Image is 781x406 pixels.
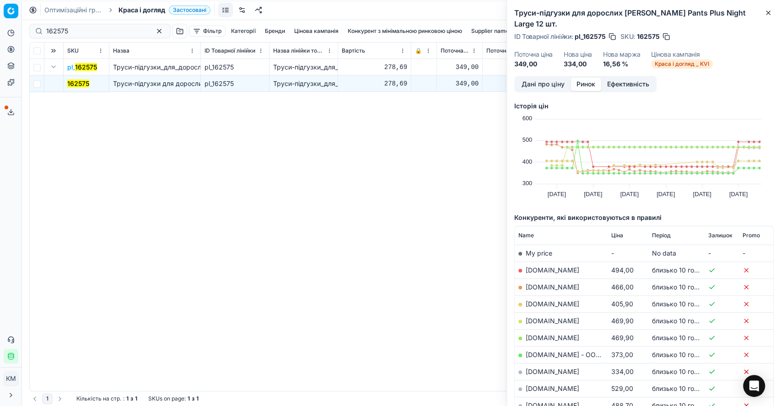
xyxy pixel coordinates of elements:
[76,395,121,402] span: Кількість на стр.
[44,5,103,15] a: Оптимізаційні групи
[273,79,334,88] div: Труси-підгузки_для_дорослих_Tena_Pants_Plus_Night_Largе_12_шт.
[486,79,547,88] div: 349,00
[522,158,532,165] text: 400
[743,375,765,397] div: Open Intercom Messenger
[648,245,705,262] td: No data
[652,300,723,308] span: близько 10 годин тому
[4,371,18,386] button: КM
[652,334,723,342] span: близько 10 годин тому
[148,395,186,402] span: SKUs on page :
[342,47,365,54] span: Вартість
[564,59,592,69] dd: 334,00
[67,47,79,54] span: SKU
[514,51,553,58] dt: Поточна ціна
[522,180,532,187] text: 300
[441,47,469,54] span: Поточна ціна
[516,78,571,91] button: Дані про ціну
[54,393,65,404] button: Go to next page
[603,51,641,58] dt: Нова маржа
[196,395,199,402] strong: 1
[611,232,623,239] span: Ціна
[291,26,342,37] button: Цінова кампанія
[205,79,265,88] div: pl_162575
[205,63,265,72] div: pl_162575
[575,32,606,41] span: pl_162575
[652,351,723,358] span: близько 10 годин тому
[611,385,633,392] span: 529,00
[415,47,422,54] span: 🔒
[526,351,646,358] a: [DOMAIN_NAME] - ООО «Эпицентр К»
[486,63,547,72] div: 349,00
[652,317,723,325] span: близько 10 годин тому
[113,47,129,54] span: Назва
[29,393,65,404] nav: pagination
[651,59,713,69] span: Краса і догляд _ KVI
[130,395,133,402] strong: з
[611,334,633,342] span: 469,90
[611,300,633,308] span: 405,90
[261,26,289,37] button: Бренди
[118,5,165,15] span: Краса і догляд
[611,368,633,375] span: 334,00
[657,191,675,198] text: [DATE]
[126,395,129,402] strong: 1
[441,79,479,88] div: 349,00
[526,283,579,291] a: [DOMAIN_NAME]
[518,232,534,239] span: Name
[526,300,579,308] a: [DOMAIN_NAME]
[169,5,210,15] span: Застосовані
[729,191,748,198] text: [DATE]
[739,245,773,262] td: -
[44,5,210,15] nav: breadcrumb
[708,232,733,239] span: Залишок
[42,393,53,404] button: 1
[526,266,579,274] a: [DOMAIN_NAME]
[584,191,602,198] text: [DATE]
[522,136,532,143] text: 500
[113,80,351,87] span: Труси-підгузки для дорослих [PERSON_NAME] Pants Plus Night Largе 12 шт.
[514,213,774,222] h5: Конкуренти, які використовуються в правилі
[652,368,723,375] span: близько 10 годин тому
[441,63,479,72] div: 349,00
[48,61,59,72] button: Expand
[344,26,466,37] button: Конкурент з мінімальною ринковою ціною
[651,51,713,58] dt: Цінова кампанія
[29,393,40,404] button: Go to previous page
[48,45,59,56] button: Expand all
[67,80,89,87] mark: 162575
[514,101,774,111] h5: Історія цін
[67,63,97,72] button: pl_162575
[620,33,635,40] span: SKU :
[526,334,579,342] a: [DOMAIN_NAME]
[522,115,532,122] text: 600
[67,79,89,88] button: 162575
[620,191,638,198] text: [DATE]
[205,47,255,54] span: ID Товарної лінійки
[273,63,334,72] div: Труси-підгузки_для_дорослих_Tena_Pants_Plus_Night_Largе_12_шт.
[611,317,633,325] span: 469,90
[118,5,210,15] span: Краса і доглядЗастосовані
[652,232,671,239] span: Період
[227,26,259,37] button: Категорії
[67,63,97,72] span: pl_
[76,395,137,402] div: :
[514,7,774,29] h2: Труси-підгузки для дорослих [PERSON_NAME] Pants Plus Night Largе 12 шт.
[652,266,723,274] span: близько 10 годин тому
[113,63,322,71] span: Труси-підгузки_для_дорослих_Tena_Pants_Plus_Night_Largе_12_шт.
[548,191,566,198] text: [DATE]
[342,63,407,72] div: 278,69
[571,78,601,91] button: Ринок
[526,249,552,257] span: My price
[514,33,573,40] span: ID Товарної лінійки :
[342,79,407,88] div: 278,69
[611,351,633,358] span: 373,00
[652,385,723,392] span: близько 10 годин тому
[273,47,325,54] span: Назва лінійки товарів
[188,395,190,402] strong: 1
[526,385,579,392] a: [DOMAIN_NAME]
[693,191,711,198] text: [DATE]
[135,395,137,402] strong: 1
[526,368,579,375] a: [DOMAIN_NAME]
[564,51,592,58] dt: Нова ціна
